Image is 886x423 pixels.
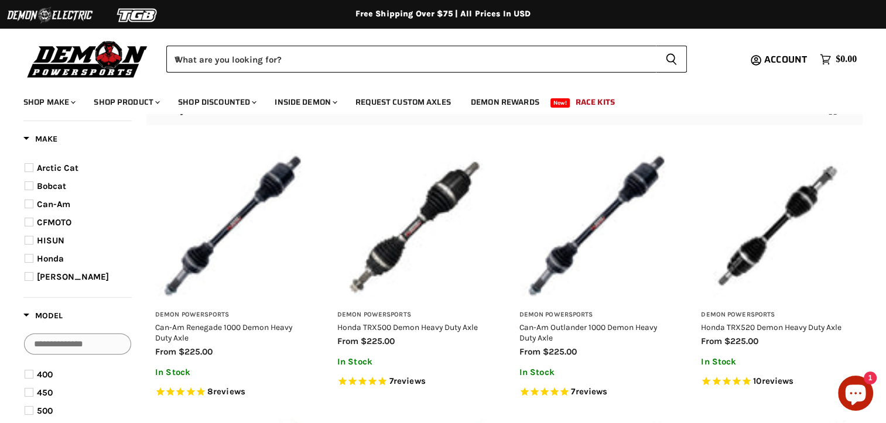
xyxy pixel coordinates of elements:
[337,150,490,302] img: Honda TRX500 Demon Heavy Duty Axle
[347,90,460,114] a: Request Custom Axles
[656,46,687,73] button: Search
[337,357,490,367] p: In Stock
[701,311,854,319] h3: Demon Powersports
[724,336,758,346] span: $225.00
[23,133,57,148] button: Filter by Make
[575,386,607,397] span: reviews
[761,376,793,386] span: reviews
[37,163,78,173] span: Arctic Cat
[519,150,672,302] img: Can-Am Outlander 1000 Demon Heavy Duty Axle
[94,4,182,26] img: TGB Logo 2
[166,46,656,73] input: When autocomplete results are available use up and down arrows to review and enter to select
[155,150,308,302] img: Can-Am Renegade 1000 Demon Heavy Duty Axle
[701,150,854,302] img: Honda TRX520 Demon Heavy Duty Axle
[6,4,94,26] img: Demon Electric Logo 2
[85,90,167,114] a: Shop Product
[337,376,490,388] span: Rated 5.0 out of 5 stars 7 reviews
[394,376,426,386] span: reviews
[207,386,245,397] span: 8 reviews
[179,346,213,357] span: $225.00
[764,52,807,67] span: Account
[834,376,877,414] inbox-online-store-chat: Shopify online store chat
[519,386,672,398] span: Rated 5.0 out of 5 stars 7 reviews
[23,311,63,321] span: Model
[337,311,490,319] h3: Demon Powersports
[701,357,854,367] p: In Stock
[519,311,672,319] h3: Demon Powersports
[389,376,426,386] span: 7 reviews
[155,322,292,342] a: Can-Am Renegade 1000 Demon Heavy Duty Axle
[24,333,131,355] input: Search Options
[337,322,478,332] a: Honda TRX500 Demon Heavy Duty Axle
[571,386,607,397] span: 7 reviews
[155,311,308,319] h3: Demon Powersports
[519,367,672,377] p: In Stock
[155,346,176,357] span: from
[519,346,541,357] span: from
[155,367,308,377] p: In Stock
[37,217,71,228] span: CFMOTO
[23,134,57,144] span: Make
[361,336,395,346] span: $225.00
[37,199,70,209] span: Can-Am
[337,336,358,346] span: from
[213,386,245,397] span: reviews
[37,235,64,246] span: HISUN
[701,322,841,332] a: Honda TRX520 Demon Heavy Duty Axle
[266,90,344,114] a: Inside Demon
[155,386,308,398] span: Rated 4.8 out of 5 stars 8 reviews
[701,336,722,346] span: from
[519,322,657,342] a: Can-Am Outlander 1000 Demon Heavy Duty Axle
[166,46,687,73] form: Product
[543,346,577,357] span: $225.00
[37,369,53,380] span: 400
[37,405,53,416] span: 500
[567,90,624,114] a: Race Kits
[37,253,64,264] span: Honda
[37,181,66,191] span: Bobcat
[462,90,548,114] a: Demon Rewards
[759,54,814,65] a: Account
[15,85,854,114] ul: Main menu
[37,271,109,282] span: [PERSON_NAME]
[23,310,63,325] button: Filter by Model
[753,376,793,386] span: 10 reviews
[836,54,857,65] span: $0.00
[37,387,53,398] span: 450
[701,376,854,388] span: Rated 4.8 out of 5 stars 10 reviews
[169,90,264,114] a: Shop Discounted
[550,98,570,108] span: New!
[23,38,152,80] img: Demon Powersports
[814,51,863,68] a: $0.00
[15,90,83,114] a: Shop Make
